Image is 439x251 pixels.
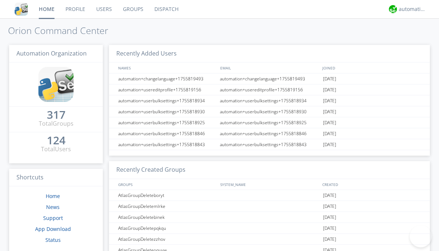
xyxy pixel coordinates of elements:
[109,212,430,223] a: AtlasGroupDeletebinek[DATE]
[116,179,217,190] div: GROUPS
[39,119,74,128] div: Total Groups
[109,128,430,139] a: automation+userbulksettings+1755818846automation+userbulksettings+1755818846[DATE]
[218,117,321,128] div: automation+userbulksettings+1755818925
[116,84,218,95] div: automation+usereditprofile+1755819156
[47,111,65,119] a: 317
[16,49,87,57] span: Automation Organization
[320,179,423,190] div: CREATED
[109,84,430,95] a: automation+usereditprofile+1755819156automation+usereditprofile+1755819156[DATE]
[109,234,430,245] a: AtlasGroupDeletezzhov[DATE]
[410,225,432,247] iframe: Toggle Customer Support
[109,117,430,128] a: automation+userbulksettings+1755818925automation+userbulksettings+1755818925[DATE]
[47,111,65,118] div: 317
[109,95,430,106] a: automation+userbulksettings+1755818934automation+userbulksettings+1755818934[DATE]
[116,95,218,106] div: automation+userbulksettings+1755818934
[41,145,71,153] div: Total Users
[116,201,218,212] div: AtlasGroupDeletemlrke
[323,234,336,245] span: [DATE]
[46,204,60,210] a: News
[218,106,321,117] div: automation+userbulksettings+1755818930
[46,193,60,199] a: Home
[323,73,336,84] span: [DATE]
[45,236,61,243] a: Status
[35,225,71,232] a: App Download
[109,201,430,212] a: AtlasGroupDeletemlrke[DATE]
[109,73,430,84] a: automation+changelanguage+1755819493automation+changelanguage+1755819493[DATE]
[109,106,430,117] a: automation+userbulksettings+1755818930automation+userbulksettings+1755818930[DATE]
[116,190,218,201] div: AtlasGroupDeleteboryt
[323,223,336,234] span: [DATE]
[43,214,63,221] a: Support
[38,67,74,102] img: cddb5a64eb264b2086981ab96f4c1ba7
[109,190,430,201] a: AtlasGroupDeleteboryt[DATE]
[116,212,218,223] div: AtlasGroupDeletebinek
[15,3,28,16] img: cddb5a64eb264b2086981ab96f4c1ba7
[323,212,336,223] span: [DATE]
[323,95,336,106] span: [DATE]
[218,139,321,150] div: automation+userbulksettings+1755818843
[116,128,218,139] div: automation+userbulksettings+1755818846
[116,117,218,128] div: automation+userbulksettings+1755818925
[116,73,218,84] div: automation+changelanguage+1755819493
[116,223,218,233] div: AtlasGroupDeletepqkqu
[323,84,336,95] span: [DATE]
[116,234,218,244] div: AtlasGroupDeletezzhov
[47,137,65,144] div: 124
[218,128,321,139] div: automation+userbulksettings+1755818846
[218,73,321,84] div: automation+changelanguage+1755819493
[323,201,336,212] span: [DATE]
[116,106,218,117] div: automation+userbulksettings+1755818930
[116,139,218,150] div: automation+userbulksettings+1755818843
[218,84,321,95] div: automation+usereditprofile+1755819156
[399,5,426,13] div: automation+atlas
[218,95,321,106] div: automation+userbulksettings+1755818934
[47,137,65,145] a: 124
[109,45,430,63] h3: Recently Added Users
[116,62,217,73] div: NAMES
[320,62,423,73] div: JOINED
[9,169,103,187] h3: Shortcuts
[323,139,336,150] span: [DATE]
[218,179,320,190] div: SYSTEM_NAME
[323,190,336,201] span: [DATE]
[218,62,320,73] div: EMAIL
[109,139,430,150] a: automation+userbulksettings+1755818843automation+userbulksettings+1755818843[DATE]
[109,161,430,179] h3: Recently Created Groups
[323,117,336,128] span: [DATE]
[323,128,336,139] span: [DATE]
[323,106,336,117] span: [DATE]
[109,223,430,234] a: AtlasGroupDeletepqkqu[DATE]
[389,5,397,13] img: d2d01cd9b4174d08988066c6d424eccd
